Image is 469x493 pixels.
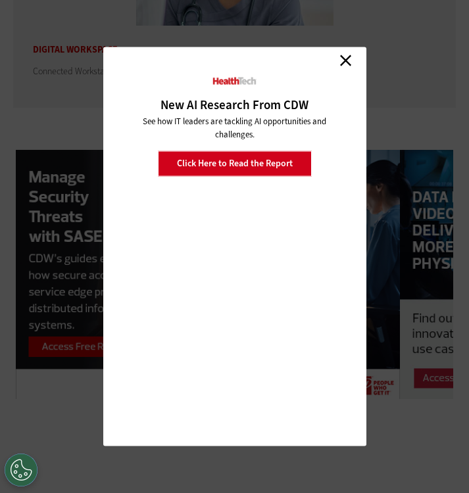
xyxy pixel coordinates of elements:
[139,115,330,141] p: See how IT leaders are tackling AI opportunities and challenges.
[5,454,37,486] div: Cookies Settings
[336,51,356,70] a: Close
[158,151,312,176] a: Click Here to Read the Report
[5,454,37,486] button: Open Preferences
[212,77,257,85] img: HealthTech_0.png
[123,98,347,112] h3: New AI Research From CDW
